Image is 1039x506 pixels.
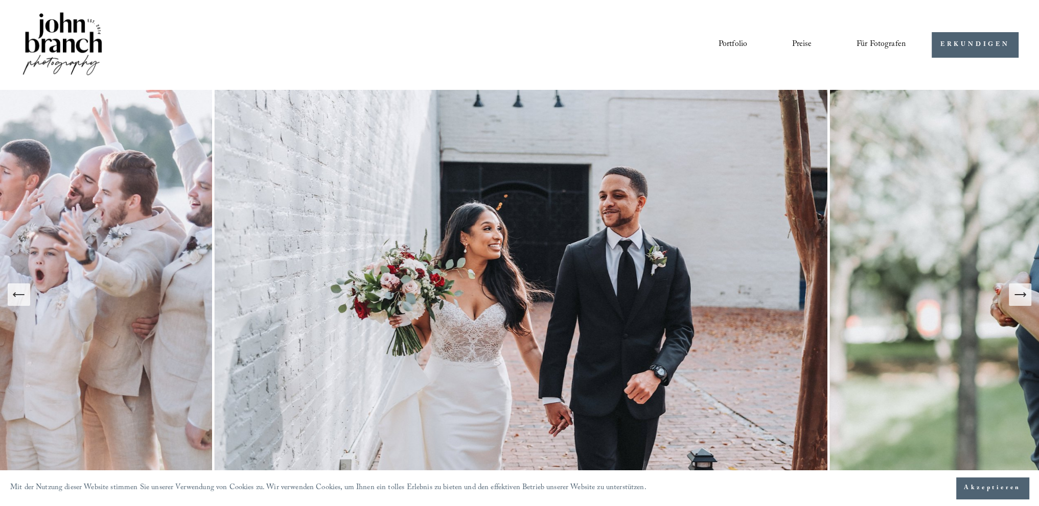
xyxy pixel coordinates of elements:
font: Akzeptieren [964,483,1021,493]
a: Ordner-Dropdown [857,36,906,54]
font: Mit der Nutzung dieser Website stimmen Sie unserer Verwendung von Cookies zu. Wir verwenden Cooki... [10,482,647,494]
img: John Branch IV Fotografie [21,10,104,79]
a: Portfolio [719,36,747,54]
img: Hochzeitsfotografie in Melrose Knitting Mill [215,90,830,500]
button: Vorherige Folie [8,283,30,306]
button: Akzeptieren [956,477,1029,499]
font: Portfolio [719,38,747,52]
button: Nächste Folie [1009,283,1031,306]
font: ERKUNDIGEN [940,40,1010,50]
a: ERKUNDIGEN [932,32,1019,57]
font: Für Fotografen [857,38,906,52]
font: Preise [792,38,812,52]
a: Preise [792,36,812,54]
